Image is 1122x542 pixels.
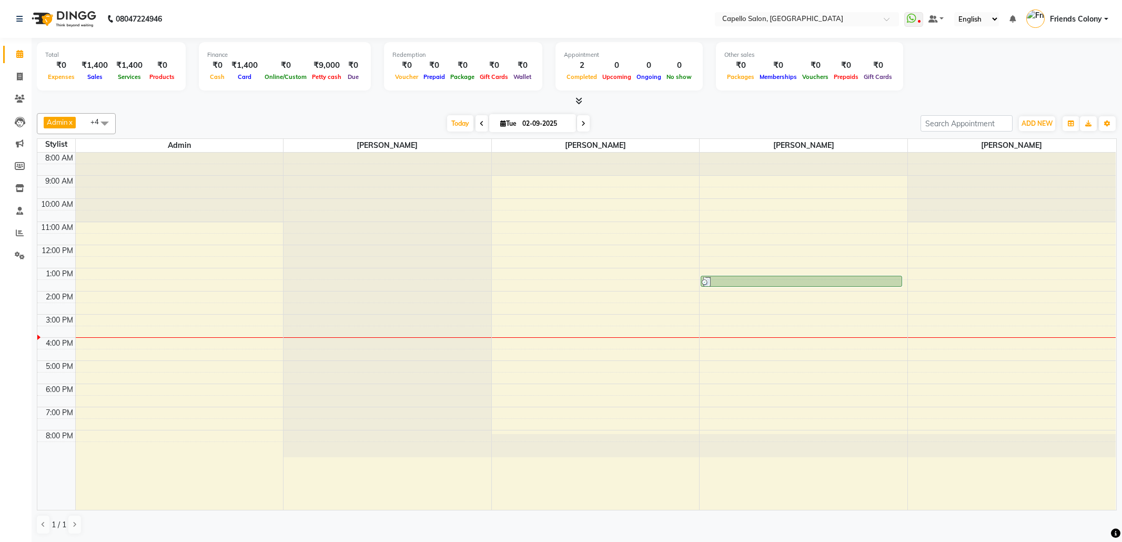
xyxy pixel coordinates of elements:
div: [PERSON_NAME], TK01, 01:15 PM-01:45 PM, Head Massage L [701,276,902,286]
div: ₹1,400 [112,59,147,72]
span: Friends Colony [1050,14,1102,25]
span: [PERSON_NAME] [700,139,907,152]
div: ₹0 [477,59,511,72]
span: Admin [47,118,68,126]
div: ₹0 [861,59,895,72]
span: Due [345,73,361,81]
div: 7:00 PM [44,407,75,418]
div: 2 [564,59,600,72]
div: 0 [634,59,664,72]
span: [PERSON_NAME] [284,139,491,152]
div: Other sales [724,51,895,59]
div: Finance [207,51,362,59]
div: ₹0 [831,59,861,72]
div: ₹0 [757,59,800,72]
div: 10:00 AM [39,199,75,210]
div: ₹0 [800,59,831,72]
span: Memberships [757,73,800,81]
div: 0 [664,59,694,72]
div: ₹0 [344,59,362,72]
div: 12:00 PM [39,245,75,256]
div: 8:00 AM [43,153,75,164]
span: Petty cash [309,73,344,81]
div: 2:00 PM [44,292,75,303]
span: Wallet [511,73,534,81]
div: Appointment [564,51,694,59]
div: 11:00 AM [39,222,75,233]
span: Packages [724,73,757,81]
a: x [68,118,73,126]
span: Ongoing [634,73,664,81]
div: Stylist [37,139,75,150]
div: ₹1,400 [77,59,112,72]
span: Today [447,115,473,132]
span: [PERSON_NAME] [492,139,700,152]
span: Sales [85,73,105,81]
div: 9:00 AM [43,176,75,187]
div: Redemption [392,51,534,59]
div: 8:00 PM [44,430,75,441]
span: Admin [76,139,284,152]
span: Prepaids [831,73,861,81]
div: ₹0 [392,59,421,72]
div: ₹9,000 [309,59,344,72]
div: 5:00 PM [44,361,75,372]
div: 4:00 PM [44,338,75,349]
div: ₹0 [448,59,477,72]
img: logo [27,4,99,34]
span: ADD NEW [1022,119,1053,127]
div: ₹0 [147,59,177,72]
span: Package [448,73,477,81]
input: Search Appointment [921,115,1013,132]
span: Gift Cards [861,73,895,81]
span: Expenses [45,73,77,81]
div: 0 [600,59,634,72]
span: Gift Cards [477,73,511,81]
button: ADD NEW [1019,116,1055,131]
span: Services [115,73,144,81]
div: 3:00 PM [44,315,75,326]
div: ₹0 [511,59,534,72]
span: Online/Custom [262,73,309,81]
span: Vouchers [800,73,831,81]
span: Cash [207,73,227,81]
div: ₹0 [207,59,227,72]
div: ₹0 [724,59,757,72]
span: Voucher [392,73,421,81]
span: 1 / 1 [52,519,66,530]
span: Card [235,73,254,81]
div: 1:00 PM [44,268,75,279]
b: 08047224946 [116,4,162,34]
span: Completed [564,73,600,81]
div: ₹0 [262,59,309,72]
span: No show [664,73,694,81]
span: Upcoming [600,73,634,81]
span: Products [147,73,177,81]
span: Prepaid [421,73,448,81]
span: Tue [498,119,519,127]
span: [PERSON_NAME] [908,139,1116,152]
div: Total [45,51,177,59]
div: ₹1,400 [227,59,262,72]
div: ₹0 [421,59,448,72]
img: Friends Colony [1026,9,1045,28]
div: ₹0 [45,59,77,72]
div: 6:00 PM [44,384,75,395]
input: 2025-09-02 [519,116,572,132]
span: +4 [90,117,107,126]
